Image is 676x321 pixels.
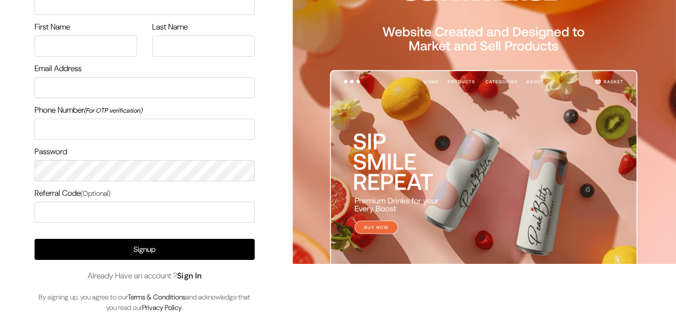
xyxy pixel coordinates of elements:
[152,21,188,33] label: Last Name
[35,146,67,158] label: Password
[35,239,255,260] button: Signup
[35,104,143,116] label: Phone Number
[84,106,143,115] i: (For OTP verification)
[35,187,111,199] label: Referral Code
[35,292,255,313] p: By signing up, you agree to our and acknowledge that you read our .
[88,270,202,282] span: Already Have an account ?
[35,21,70,33] label: First Name
[142,303,182,312] a: Privacy Policy
[177,270,202,281] a: Sign In
[128,292,186,301] a: Terms & Conditions
[81,189,111,198] span: (Optional)
[35,63,82,75] label: Email Address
